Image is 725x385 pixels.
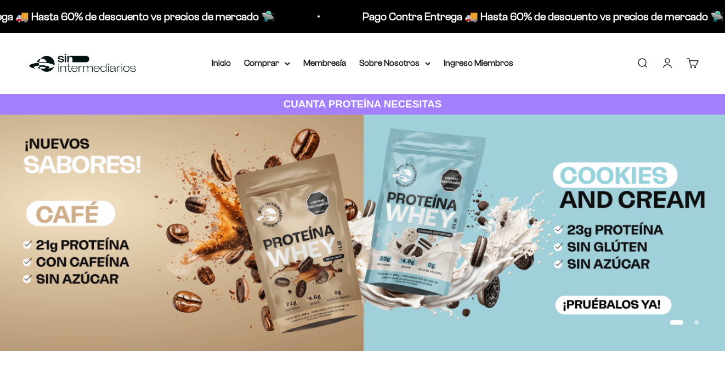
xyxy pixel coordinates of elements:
a: Inicio [212,58,231,67]
a: Membresía [303,58,346,67]
a: Ingreso Miembros [444,58,513,67]
p: Pago Contra Entrega 🚚 Hasta 60% de descuento vs precios de mercado 🛸 [361,8,722,25]
summary: Sobre Nosotros [359,56,431,70]
strong: CUANTA PROTEÍNA NECESITAS [284,98,442,110]
summary: Comprar [244,56,290,70]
